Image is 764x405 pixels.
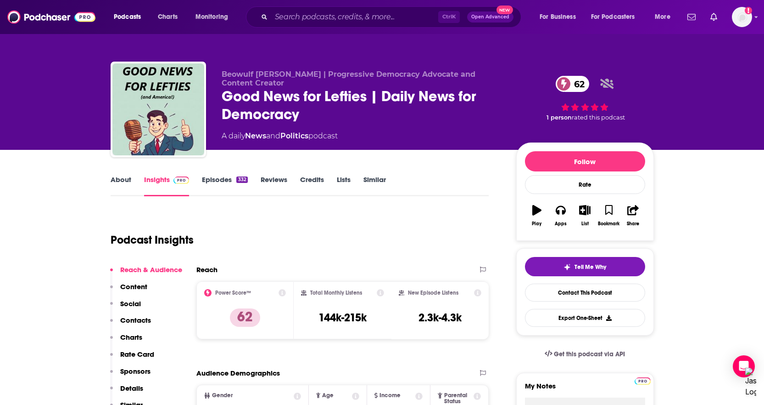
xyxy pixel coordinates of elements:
button: open menu [585,10,648,24]
button: Details [110,384,143,401]
span: Logged in as RebRoz5 [732,7,752,27]
button: Share [621,199,645,232]
img: Podchaser Pro [635,377,651,385]
div: List [581,221,589,227]
p: Sponsors [120,367,151,376]
span: Podcasts [114,11,141,23]
h3: 2.3k-4.3k [418,311,462,325]
button: List [573,199,597,232]
button: Open AdvancedNew [467,11,513,23]
span: 62 [565,76,589,92]
a: Similar [363,175,386,196]
div: Rate [525,175,645,194]
a: Episodes332 [202,175,247,196]
span: Income [379,393,401,399]
a: Credits [300,175,324,196]
h2: New Episode Listens [408,290,458,296]
button: Apps [549,199,573,232]
h1: Podcast Insights [111,233,194,247]
span: Tell Me Why [574,263,606,271]
button: open menu [107,10,153,24]
button: open menu [189,10,240,24]
button: Export One-Sheet [525,309,645,327]
a: InsightsPodchaser Pro [144,175,190,196]
p: Reach & Audience [120,265,182,274]
input: Search podcasts, credits, & more... [271,10,438,24]
p: Social [120,299,141,308]
span: rated this podcast [572,114,625,121]
img: Podchaser Pro [173,177,190,184]
span: Beowulf [PERSON_NAME] | Progressive Democracy Advocate and Content Creator [222,70,475,87]
span: For Podcasters [591,11,635,23]
span: Charts [158,11,178,23]
span: More [655,11,670,23]
p: 62 [230,308,260,327]
img: tell me why sparkle [563,263,571,271]
button: Social [110,299,141,316]
span: 1 person [547,114,572,121]
h2: Audience Demographics [196,369,280,377]
p: Charts [120,333,142,342]
div: A daily podcast [222,131,338,142]
div: Open Intercom Messenger [733,355,755,377]
div: Bookmark [598,221,619,227]
span: Get this podcast via API [554,350,625,358]
button: Reach & Audience [110,265,182,282]
span: Gender [212,393,233,399]
p: Details [120,384,143,393]
span: Monitoring [195,11,228,23]
img: Good News for Lefties | Daily News for Democracy [112,63,204,155]
button: tell me why sparkleTell Me Why [525,257,645,276]
button: Content [110,282,147,299]
a: Show notifications dropdown [707,9,721,25]
span: For Business [540,11,576,23]
button: Show profile menu [732,7,752,27]
a: Contact This Podcast [525,284,645,302]
button: Play [525,199,549,232]
span: Open Advanced [471,15,509,19]
a: News [245,131,266,140]
a: About [111,175,131,196]
a: Get this podcast via API [537,343,633,365]
a: Show notifications dropdown [684,9,699,25]
label: My Notes [525,382,645,398]
img: User Profile [732,7,752,27]
h3: 144k-215k [318,311,367,325]
p: Content [120,282,147,291]
h2: Total Monthly Listens [310,290,362,296]
div: 332 [236,177,247,183]
a: Pro website [635,376,651,385]
a: 62 [556,76,589,92]
div: Play [532,221,541,227]
a: Lists [337,175,351,196]
h2: Reach [196,265,217,274]
p: Contacts [120,316,151,325]
button: Contacts [110,316,151,333]
p: Rate Card [120,350,154,359]
span: Age [322,393,334,399]
div: Search podcasts, credits, & more... [255,6,530,28]
img: Podchaser - Follow, Share and Rate Podcasts [7,8,95,26]
button: Rate Card [110,350,154,367]
h2: Power Score™ [215,290,251,296]
span: Ctrl K [438,11,460,23]
span: and [266,131,280,140]
a: Reviews [261,175,287,196]
button: Sponsors [110,367,151,384]
a: Charts [152,10,183,24]
span: Parental Status [444,393,472,405]
span: New [496,6,513,14]
svg: Add a profile image [745,7,752,14]
div: Apps [555,221,567,227]
button: Charts [110,333,142,350]
button: Bookmark [597,199,621,232]
button: open menu [648,10,682,24]
button: Follow [525,151,645,171]
a: Politics [280,131,308,140]
div: 62 1 personrated this podcast [516,70,654,127]
div: Share [627,221,639,227]
button: open menu [533,10,587,24]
